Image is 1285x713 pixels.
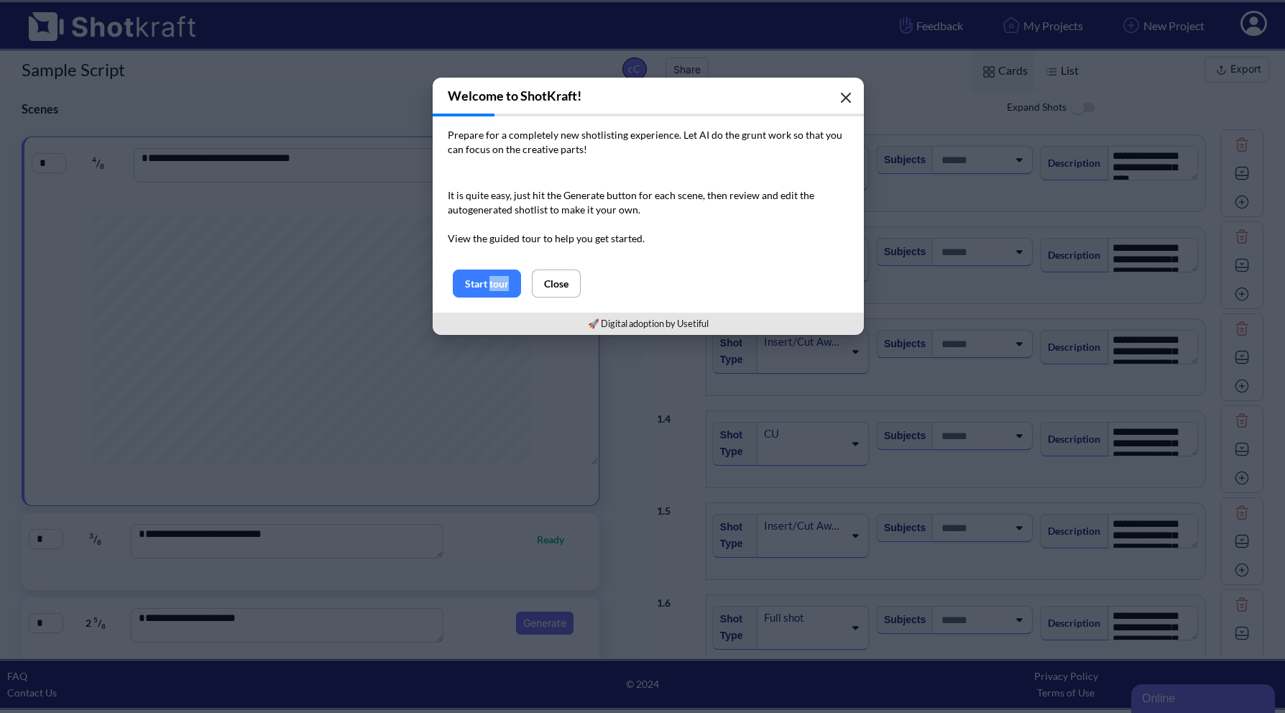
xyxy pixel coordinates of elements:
span: Prepare for a completely new shotlisting experience. [448,129,681,141]
p: It is quite easy, just hit the Generate button for each scene, then review and edit the autogener... [448,188,849,246]
a: 🚀 Digital adoption by Usetiful [588,318,709,329]
button: Start tour [453,270,521,298]
button: Close [532,270,581,298]
h3: Welcome to ShotKraft! [433,78,864,114]
div: Online [11,9,133,26]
